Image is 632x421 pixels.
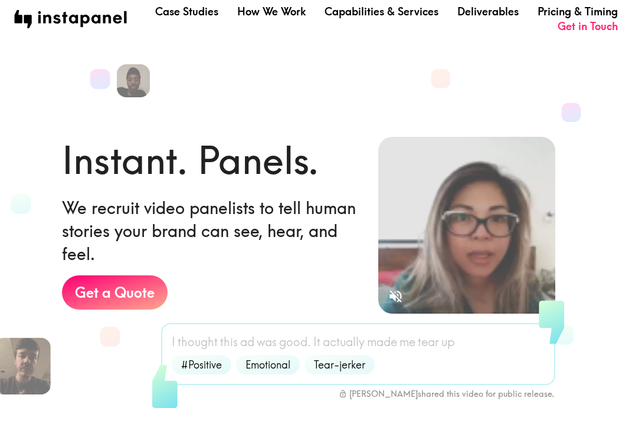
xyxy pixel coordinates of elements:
a: Pricing & Timing [538,4,618,19]
span: actually [323,334,365,350]
button: Sound is off [383,284,408,309]
span: #Positive [174,357,229,372]
a: Get in Touch [558,19,618,34]
span: was [257,334,277,350]
span: good. [279,334,311,350]
span: Emotional [238,357,297,372]
img: Devon [117,64,150,97]
a: How We Work [237,4,306,19]
span: ad [240,334,254,350]
img: instapanel [14,10,127,28]
div: [PERSON_NAME] shared this video for public release. [339,389,554,399]
span: Tear-jerker [307,357,372,372]
span: tear [418,334,439,350]
span: I [172,334,175,350]
a: Case Studies [155,4,218,19]
h1: Instant. Panels. [62,134,319,187]
span: me [399,334,415,350]
a: Capabilities & Services [325,4,438,19]
h6: We recruit video panelists to tell human stories your brand can see, hear, and feel. [62,196,359,266]
span: It [313,334,320,350]
span: thought [178,334,218,350]
span: this [220,334,238,350]
a: Deliverables [457,4,519,19]
span: up [441,334,454,350]
a: Get a Quote [62,275,168,310]
span: made [367,334,397,350]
